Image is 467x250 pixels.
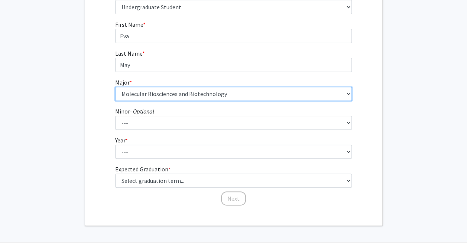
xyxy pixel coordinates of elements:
[130,108,154,115] i: - Optional
[115,50,142,57] span: Last Name
[115,107,154,116] label: Minor
[115,78,132,87] label: Major
[221,191,246,205] button: Next
[6,217,32,244] iframe: Chat
[115,21,143,28] span: First Name
[115,136,128,145] label: Year
[115,165,171,174] label: Expected Graduation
